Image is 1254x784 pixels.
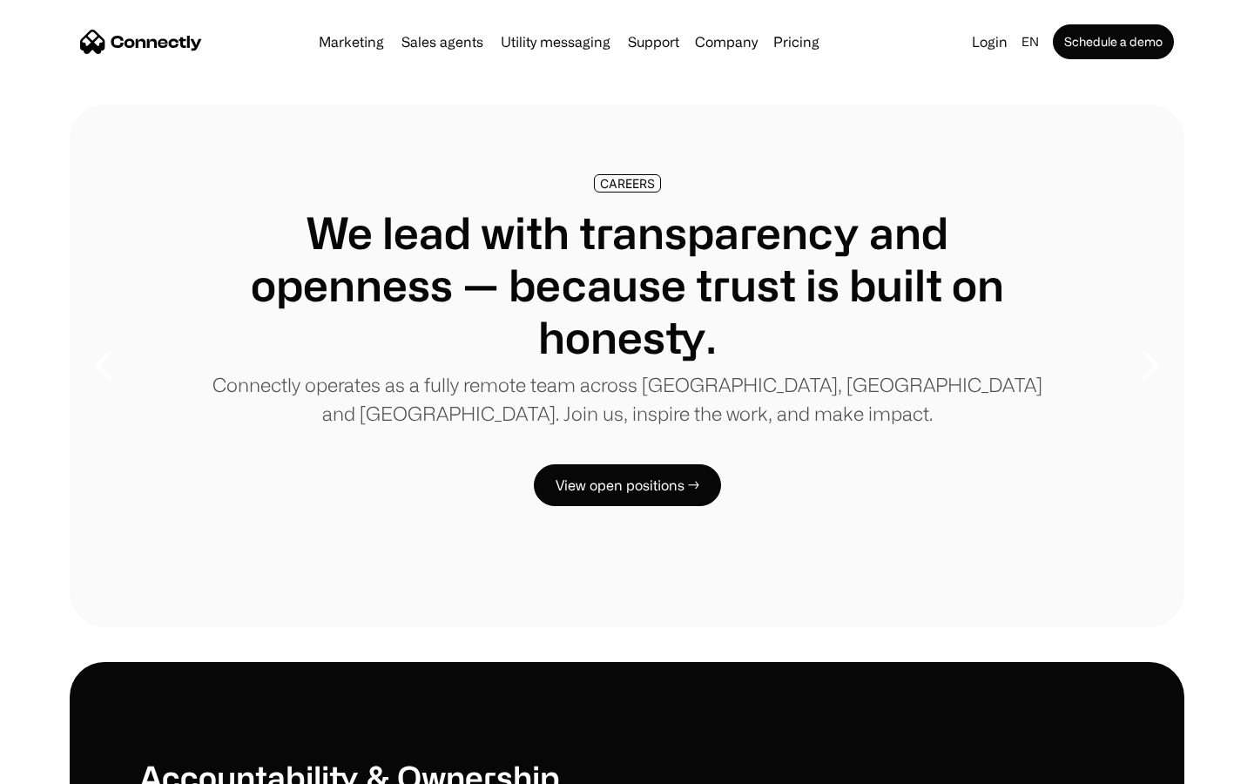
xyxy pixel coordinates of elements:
div: CAREERS [600,177,655,190]
a: Schedule a demo [1053,24,1174,59]
a: Utility messaging [494,35,617,49]
p: Connectly operates as a fully remote team across [GEOGRAPHIC_DATA], [GEOGRAPHIC_DATA] and [GEOGRA... [209,370,1045,428]
aside: Language selected: English [17,752,104,778]
div: Company [695,30,758,54]
a: View open positions → [534,464,721,506]
ul: Language list [35,754,104,778]
a: Sales agents [394,35,490,49]
div: en [1021,30,1039,54]
a: Support [621,35,686,49]
a: Pricing [766,35,826,49]
a: Marketing [312,35,391,49]
h1: We lead with transparency and openness — because trust is built on honesty. [209,206,1045,363]
a: Login [965,30,1015,54]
